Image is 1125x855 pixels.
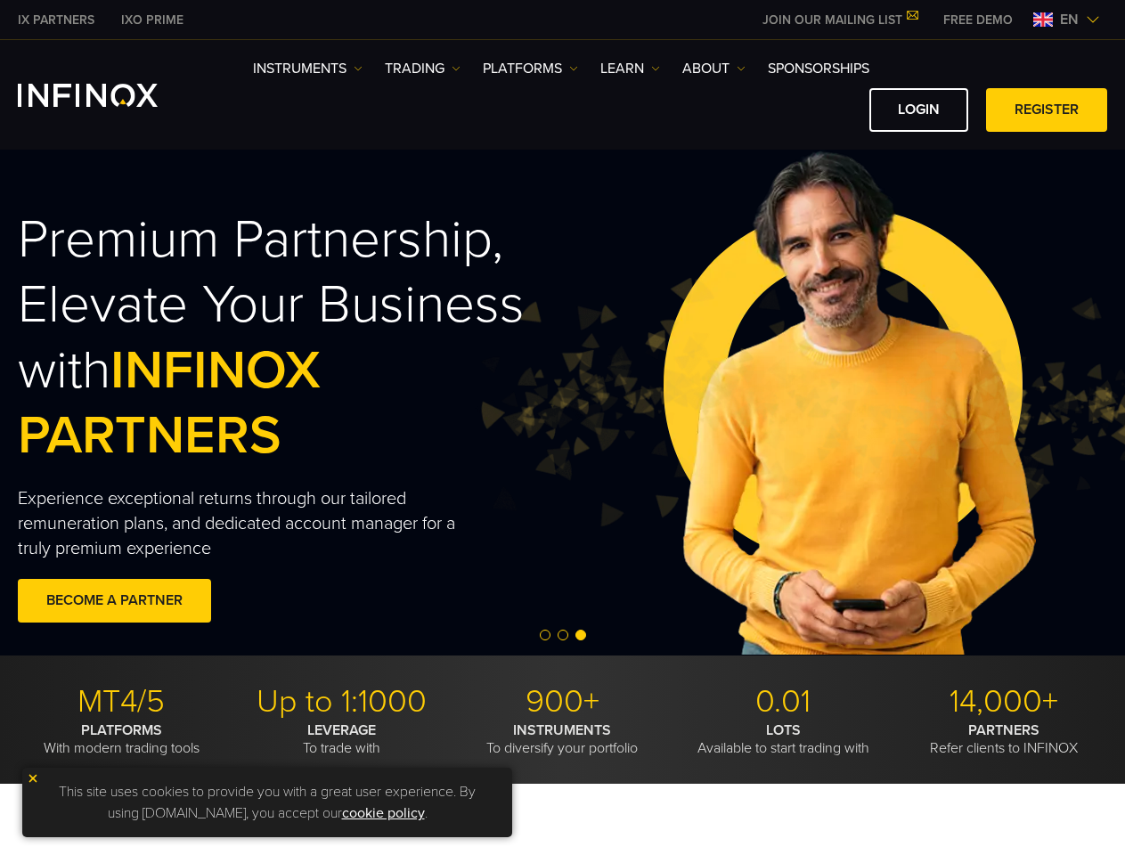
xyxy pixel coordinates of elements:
[239,721,446,757] p: To trade with
[18,84,200,107] a: INFINOX Logo
[680,682,887,721] p: 0.01
[239,682,446,721] p: Up to 1:1000
[575,630,586,640] span: Go to slide 3
[900,682,1107,721] p: 14,000+
[18,579,211,623] a: BECOME A PARTNER
[968,721,1039,739] strong: PARTNERS
[18,682,225,721] p: MT4/5
[307,721,376,739] strong: LEVERAGE
[108,11,197,29] a: INFINOX
[18,721,225,757] p: With modern trading tools
[558,630,568,640] span: Go to slide 2
[31,777,503,828] p: This site uses cookies to provide you with a great user experience. By using [DOMAIN_NAME], you a...
[459,721,666,757] p: To diversify your portfolio
[682,58,746,79] a: ABOUT
[459,682,666,721] p: 900+
[600,58,660,79] a: Learn
[483,58,578,79] a: PLATFORMS
[385,58,461,79] a: TRADING
[253,58,363,79] a: Instruments
[4,11,108,29] a: INFINOX
[81,721,162,739] strong: PLATFORMS
[749,12,930,28] a: JOIN OUR MAILING LIST
[18,338,321,468] span: INFINOX PARTNERS
[540,630,550,640] span: Go to slide 1
[342,804,425,822] a: cookie policy
[768,58,869,79] a: SPONSORSHIPS
[18,486,480,561] p: Experience exceptional returns through our tailored remuneration plans, and dedicated account man...
[513,721,611,739] strong: INSTRUMENTS
[27,772,39,785] img: yellow close icon
[930,11,1026,29] a: INFINOX MENU
[869,88,968,132] a: LOGIN
[766,721,801,739] strong: LOTS
[1053,9,1086,30] span: en
[18,208,595,468] h2: Premium Partnership, Elevate Your Business with
[900,721,1107,757] p: Refer clients to INFINOX
[986,88,1107,132] a: REGISTER
[680,721,887,757] p: Available to start trading with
